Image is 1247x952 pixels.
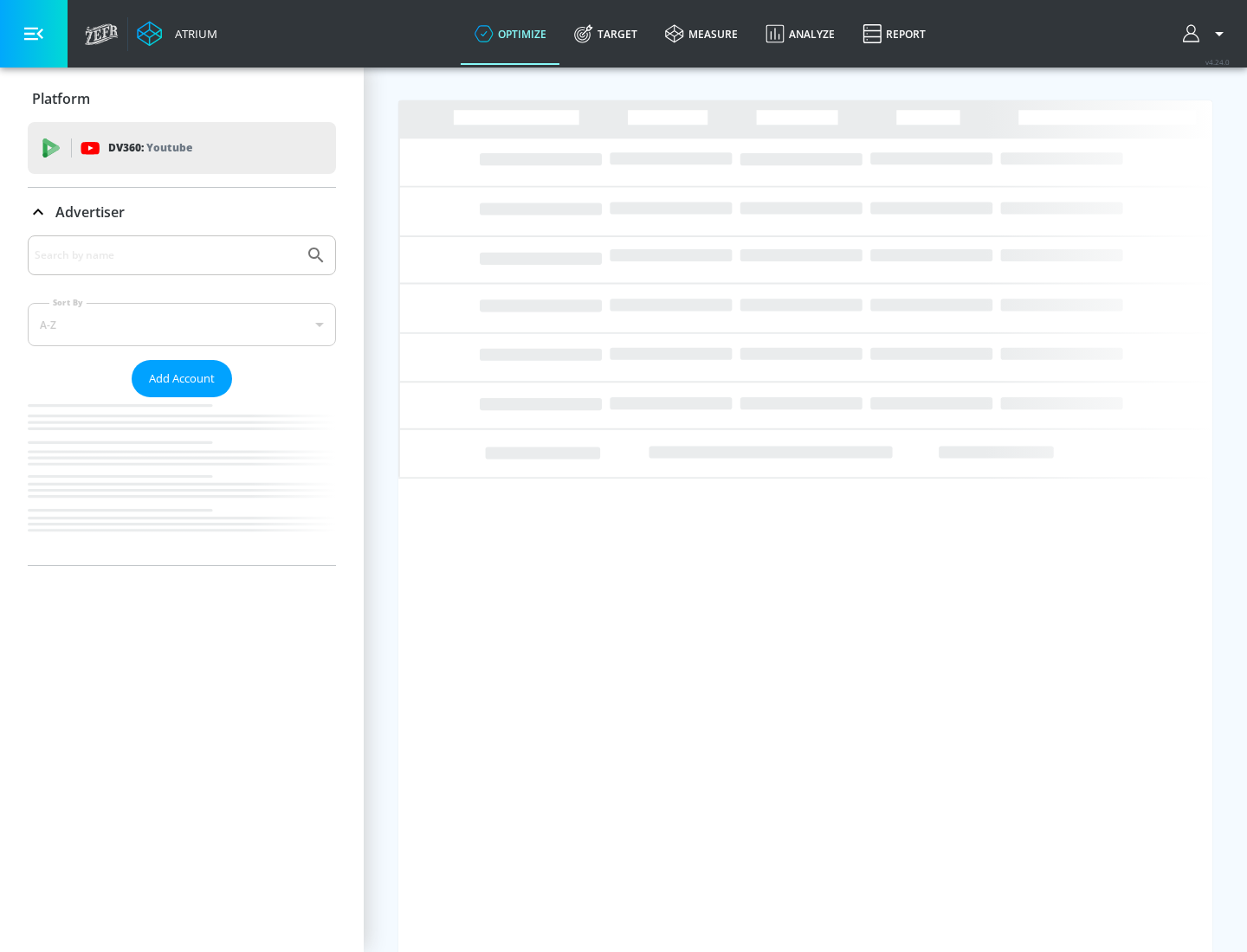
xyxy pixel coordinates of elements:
[651,3,752,65] a: measure
[560,3,651,65] a: Target
[55,203,125,222] p: Advertiser
[168,26,217,42] div: Atrium
[28,74,336,123] div: Platform
[28,303,336,346] div: A-Z
[32,89,90,108] p: Platform
[49,297,87,308] label: Sort By
[35,244,297,267] input: Search by name
[146,138,192,157] p: Youtube
[28,397,336,565] nav: list of Advertiser
[28,122,336,174] div: DV360: Youtube
[849,3,940,65] a: Report
[108,138,192,158] p: DV360:
[132,360,232,397] button: Add Account
[1205,57,1230,67] span: v 4.24.0
[461,3,560,65] a: optimize
[28,188,336,236] div: Advertiser
[137,21,217,47] a: Atrium
[28,235,336,565] div: Advertiser
[149,369,215,389] span: Add Account
[752,3,849,65] a: Analyze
